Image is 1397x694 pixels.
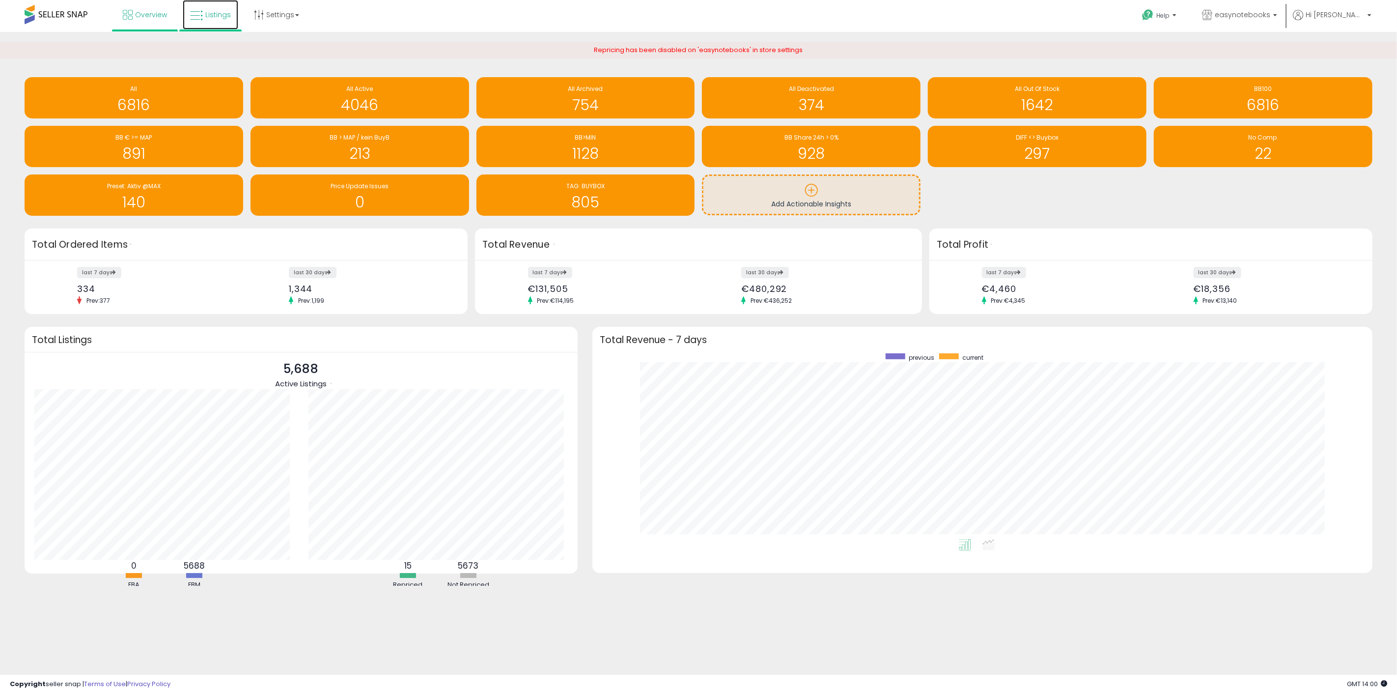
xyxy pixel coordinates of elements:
div: Not Repriced [439,580,498,590]
h1: 928 [707,145,916,162]
h3: Total Ordered Items [32,238,460,252]
label: last 7 days [528,267,572,278]
div: Tooltip anchor [550,240,559,249]
h3: Total Revenue - 7 days [600,336,1365,344]
h1: 1128 [481,145,690,162]
div: 1,344 [289,284,450,294]
span: BB100 [1255,85,1272,93]
b: 5688 [184,560,205,572]
h1: 22 [1159,145,1368,162]
span: BB > MAP / kein BuyB [330,133,390,142]
a: BB > MAP / kein BuyB 213 [251,126,469,167]
span: Active Listings [275,378,327,389]
h1: 891 [29,145,238,162]
span: Overview [135,10,167,20]
div: 334 [77,284,239,294]
span: Help [1156,11,1170,20]
div: €480,292 [741,284,904,294]
a: Help [1134,1,1186,32]
h3: Total Profit [937,238,1365,252]
a: BB € >= MAP 891 [25,126,243,167]
a: All 6816 [25,77,243,118]
h1: 805 [481,194,690,210]
h1: 6816 [29,97,238,113]
div: Tooltip anchor [126,240,135,249]
a: No Comp. 22 [1154,126,1372,167]
h1: 297 [933,145,1142,162]
span: Preset: Aktiv @MAX [107,182,161,190]
span: Prev: 1,199 [293,296,329,305]
p: 5,688 [275,360,327,378]
h3: Total Listings [32,336,570,344]
h1: 374 [707,97,916,113]
h3: Total Revenue [482,238,915,252]
a: All Out Of Stock 1642 [928,77,1146,118]
span: Listings [205,10,231,20]
a: All Deactivated 374 [702,77,921,118]
span: Prev: 377 [82,296,115,305]
span: easynotebooks [1215,10,1270,20]
h1: 140 [29,194,238,210]
h1: 213 [255,145,464,162]
span: Prev: €436,252 [746,296,797,305]
label: last 30 days [289,267,336,278]
div: FBA [104,580,163,590]
span: All Archived [568,85,603,93]
a: BB>MIN 1128 [476,126,695,167]
label: last 30 days [741,267,789,278]
span: current [962,353,983,362]
div: Tooltip anchor [327,379,335,388]
span: Hi [PERSON_NAME] [1306,10,1365,20]
span: Add Actionable Insights [771,199,851,209]
span: Repricing has been disabled on 'easynotebooks' in store settings [594,45,803,55]
span: Prev: €114,195 [532,296,579,305]
span: All Deactivated [789,85,834,93]
b: 0 [131,560,137,572]
span: No Comp. [1248,133,1278,142]
span: Prev: €4,345 [986,296,1031,305]
a: Preset: Aktiv @MAX 140 [25,174,243,216]
i: Get Help [1142,9,1154,21]
a: BB Share 24h > 0% 928 [702,126,921,167]
label: last 7 days [982,267,1026,278]
span: Price Update Issues [331,182,389,190]
span: DIFF <> Buybox [1016,133,1059,142]
span: previous [909,353,934,362]
a: All Archived 754 [476,77,695,118]
span: All [130,85,137,93]
div: €131,505 [528,284,691,294]
div: Repriced [378,580,437,590]
a: Price Update Issues 0 [251,174,469,216]
h1: 4046 [255,97,464,113]
h1: 1642 [933,97,1142,113]
span: Prev: €13,140 [1198,296,1242,305]
div: €18,356 [1194,284,1355,294]
div: FBM [165,580,224,590]
h1: 0 [255,194,464,210]
b: 15 [404,560,412,572]
a: Hi [PERSON_NAME] [1293,10,1371,32]
div: Tooltip anchor [987,240,996,249]
span: BB>MIN [575,133,596,142]
span: BB € >= MAP [115,133,152,142]
a: Add Actionable Insights [703,176,919,214]
span: TAG: BUYBOX [566,182,605,190]
a: TAG: BUYBOX 805 [476,174,695,216]
span: All Out Of Stock [1015,85,1060,93]
span: BB Share 24h > 0% [784,133,838,142]
b: 5673 [458,560,478,572]
span: All Active [346,85,373,93]
h1: 754 [481,97,690,113]
label: last 30 days [1194,267,1241,278]
label: last 7 days [77,267,121,278]
h1: 6816 [1159,97,1368,113]
div: €4,460 [982,284,1144,294]
a: DIFF <> Buybox 297 [928,126,1146,167]
a: BB100 6816 [1154,77,1372,118]
a: All Active 4046 [251,77,469,118]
